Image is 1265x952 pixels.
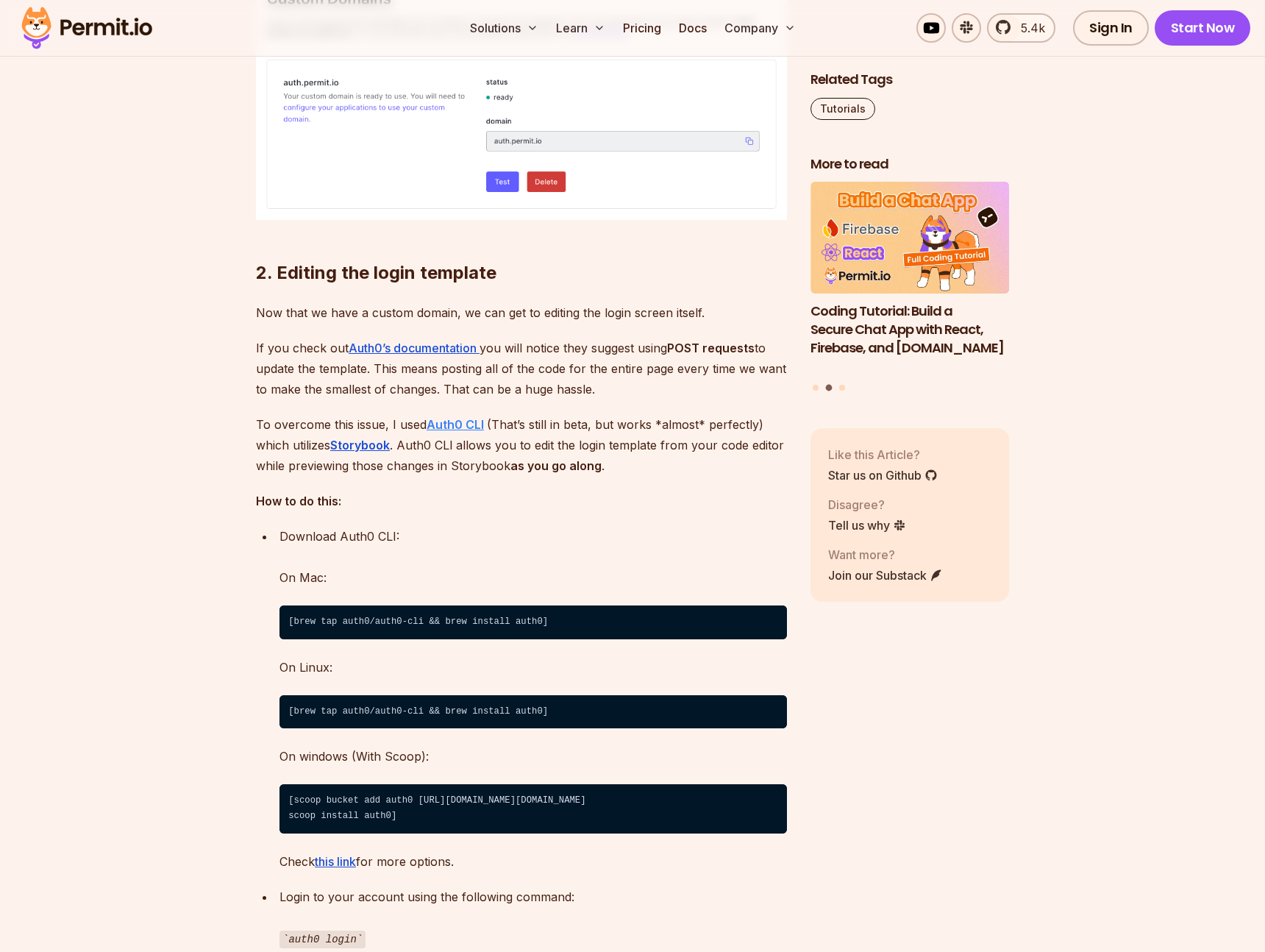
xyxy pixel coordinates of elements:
[810,71,1009,89] h2: Related Tags
[330,438,390,452] a: Storybook
[15,3,159,53] img: Permit logo
[427,417,484,432] a: Auth0 CLI
[810,182,1009,376] li: 2 of 3
[828,446,938,463] p: Like this Article?
[256,338,787,399] p: If you check out you will notice they suggest using to update the template. This means posting al...
[510,458,602,473] strong: as you go along
[279,887,787,949] p: Login to your account using the following command:
[279,851,787,872] p: Check for more options.
[810,98,875,120] a: Tutorials
[828,516,906,534] a: Tell us why
[256,414,787,476] p: To overcome this issue, I used (That’s still in beta, but works *almost* perfectly) which utilize...
[315,854,356,869] a: this link
[279,605,787,639] code: [brew tap auth0/auth0-cli && brew install auth0]
[810,155,1009,174] h2: More to read
[828,546,943,564] p: Want more?
[813,385,819,391] button: Go to slide 1
[279,784,787,834] code: [scoop bucket add auth0 [URL][DOMAIN_NAME][DOMAIN_NAME] ⁠scoop install auth0]
[464,13,544,43] button: Solutions
[810,182,1009,376] a: Coding Tutorial: Build a Secure Chat App with React, Firebase, and Permit.ioCoding Tutorial: Buil...
[1073,10,1149,46] a: Sign In
[719,13,802,43] button: Company
[279,526,787,588] p: Download Auth0 CLI: On Mac:
[810,302,1009,357] h3: Coding Tutorial: Build a Secure Chat App with React, Firebase, and [DOMAIN_NAME]
[279,746,787,767] p: On windows (With Scoop):
[1155,10,1251,46] a: Start Now
[279,657,787,678] p: On Linux:
[810,182,1009,394] div: Posts
[256,202,787,285] h2: 2. Editing the login template
[349,341,480,355] a: Auth0’s documentation
[349,341,477,355] u: Auth0’s documentation
[279,695,787,729] code: [brew tap auth0/auth0-cli && brew install auth0]
[667,341,755,355] strong: POST requests
[550,13,611,43] button: Learn
[673,13,713,43] a: Docs
[1012,19,1045,37] span: 5.4k
[828,496,906,514] p: Disagree?
[256,494,341,508] strong: How to do this:
[828,566,943,584] a: Join our Substack
[810,182,1009,294] img: Coding Tutorial: Build a Secure Chat App with React, Firebase, and Permit.io
[256,302,787,323] p: Now that we have a custom domain, we can get to editing the login screen itself.
[839,385,845,391] button: Go to slide 3
[617,13,667,43] a: Pricing
[987,13,1055,43] a: 5.4k
[828,466,938,484] a: Star us on Github
[279,931,366,948] code: auth0 login
[826,385,833,391] button: Go to slide 2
